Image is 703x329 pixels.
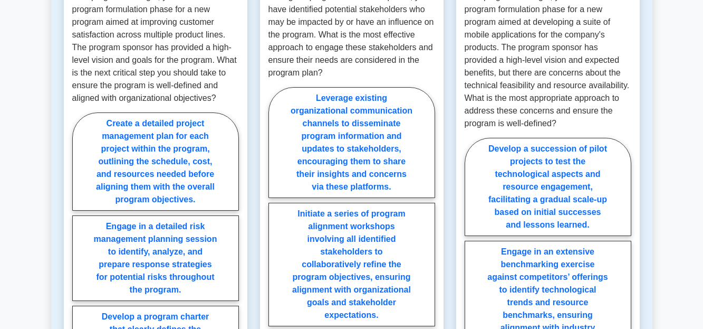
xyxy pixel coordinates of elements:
[72,112,239,211] label: Create a detailed project management plan for each project within the program, outlining the sche...
[268,87,435,198] label: Leverage existing organizational communication channels to disseminate program information and up...
[72,215,239,301] label: Engage in a detailed risk management planning session to identify, analyze, and prepare response ...
[268,203,435,326] label: Initiate a series of program alignment workshops involving all identified stakeholders to collabo...
[465,138,631,236] label: Develop a succession of pilot projects to test the technological aspects and resource engagement,...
